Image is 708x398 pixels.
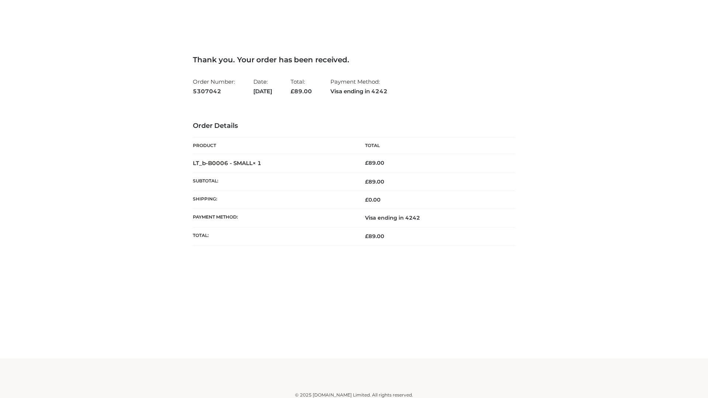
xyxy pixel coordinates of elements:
bdi: 0.00 [365,196,381,203]
h3: Order Details [193,122,515,130]
li: Date: [253,75,272,98]
span: £ [365,178,368,185]
span: £ [291,88,294,95]
li: Order Number: [193,75,235,98]
td: Visa ending in 4242 [354,209,515,227]
h3: Thank you. Your order has been received. [193,55,515,64]
bdi: 89.00 [365,160,384,166]
strong: LT_b-B0006 - SMALL [193,160,261,167]
strong: [DATE] [253,87,272,96]
li: Payment Method: [330,75,388,98]
th: Total [354,137,515,154]
li: Total: [291,75,312,98]
th: Product [193,137,354,154]
th: Payment method: [193,209,354,227]
span: £ [365,233,368,240]
strong: 5307042 [193,87,235,96]
span: 89.00 [365,233,384,240]
strong: Visa ending in 4242 [330,87,388,96]
th: Total: [193,227,354,245]
span: £ [365,196,368,203]
th: Shipping: [193,191,354,209]
strong: × 1 [253,160,261,167]
span: £ [365,160,368,166]
th: Subtotal: [193,172,354,191]
span: 89.00 [365,178,384,185]
span: 89.00 [291,88,312,95]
